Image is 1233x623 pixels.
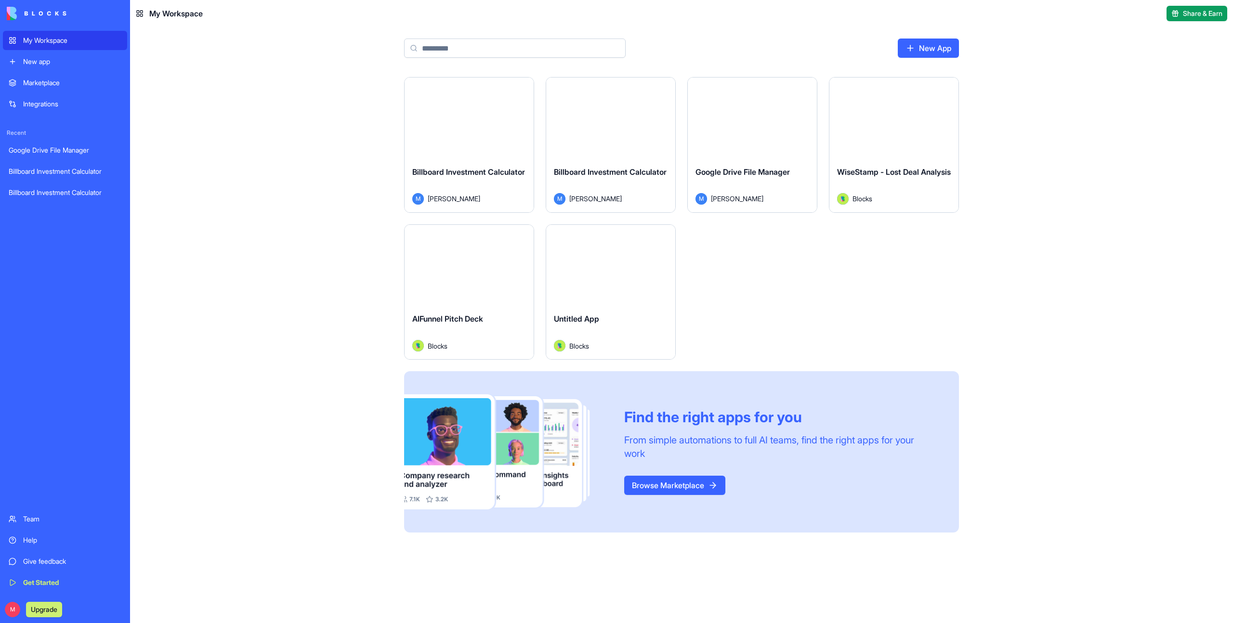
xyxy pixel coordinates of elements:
[3,141,127,160] a: Google Drive File Manager
[1167,6,1227,21] button: Share & Earn
[23,578,121,587] div: Get Started
[1183,9,1222,18] span: Share & Earn
[3,94,127,114] a: Integrations
[9,167,121,176] div: Billboard Investment Calculator
[23,78,121,88] div: Marketplace
[5,602,20,617] span: M
[9,188,121,197] div: Billboard Investment Calculator
[404,224,534,360] a: AIFunnel Pitch DeckAvatarBlocks
[23,514,121,524] div: Team
[546,77,676,213] a: Billboard Investment CalculatorM[PERSON_NAME]
[695,167,790,177] span: Google Drive File Manager
[711,194,763,204] span: [PERSON_NAME]
[546,224,676,360] a: Untitled AppAvatarBlocks
[3,552,127,571] a: Give feedback
[3,129,127,137] span: Recent
[412,314,483,324] span: AIFunnel Pitch Deck
[7,7,66,20] img: logo
[624,408,936,426] div: Find the right apps for you
[569,194,622,204] span: [PERSON_NAME]
[3,183,127,202] a: Billboard Investment Calculator
[687,77,817,213] a: Google Drive File ManagerM[PERSON_NAME]
[428,194,480,204] span: [PERSON_NAME]
[412,167,525,177] span: Billboard Investment Calculator
[149,8,203,19] span: My Workspace
[428,341,447,351] span: Blocks
[23,36,121,45] div: My Workspace
[26,602,62,617] button: Upgrade
[569,341,589,351] span: Blocks
[412,193,424,205] span: M
[3,73,127,92] a: Marketplace
[23,535,121,545] div: Help
[837,193,849,205] img: Avatar
[554,340,565,351] img: Avatar
[829,77,959,213] a: WiseStamp - Lost Deal AnalysisAvatarBlocks
[9,145,121,155] div: Google Drive File Manager
[624,476,725,495] a: Browse Marketplace
[23,557,121,566] div: Give feedback
[554,167,667,177] span: Billboard Investment Calculator
[26,604,62,614] a: Upgrade
[554,193,565,205] span: M
[3,573,127,592] a: Get Started
[3,162,127,181] a: Billboard Investment Calculator
[853,194,872,204] span: Blocks
[412,340,424,351] img: Avatar
[404,394,609,509] img: Frame_181_egmpey.png
[3,531,127,550] a: Help
[23,99,121,109] div: Integrations
[23,57,121,66] div: New app
[3,52,127,71] a: New app
[3,31,127,50] a: My Workspace
[624,433,936,460] div: From simple automations to full AI teams, find the right apps for your work
[837,167,951,177] span: WiseStamp - Lost Deal Analysis
[898,39,959,58] a: New App
[554,314,599,324] span: Untitled App
[3,509,127,529] a: Team
[404,77,534,213] a: Billboard Investment CalculatorM[PERSON_NAME]
[695,193,707,205] span: M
